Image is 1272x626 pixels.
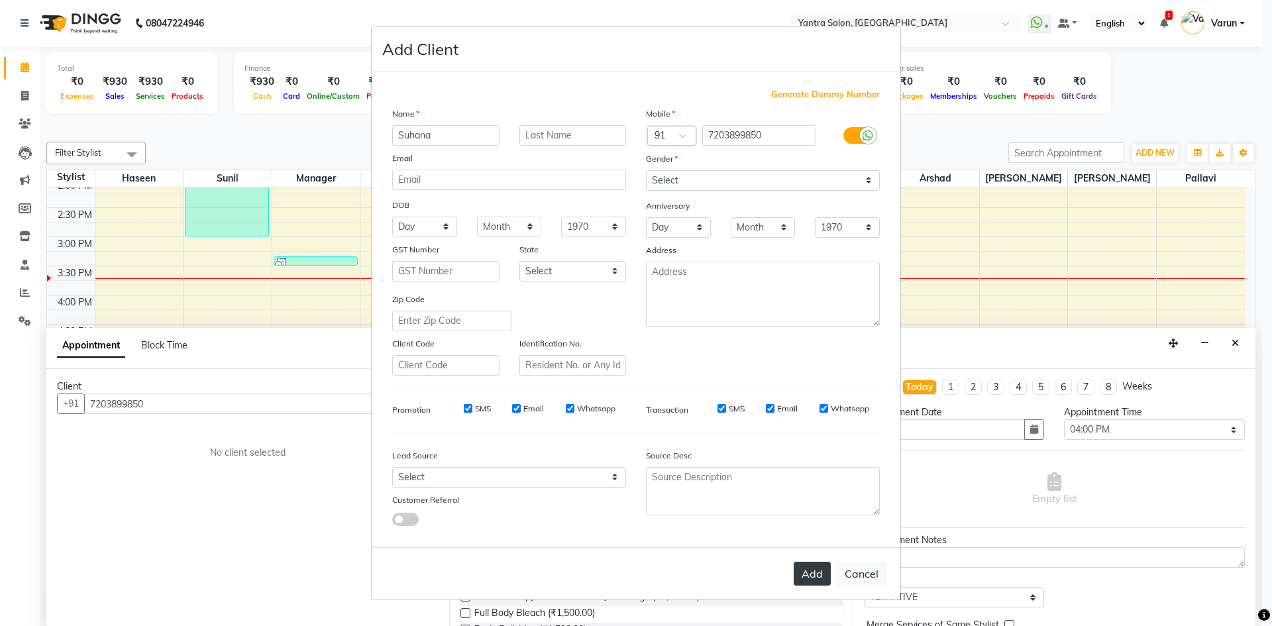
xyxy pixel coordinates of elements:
[392,125,500,146] input: First Name
[646,200,690,212] label: Anniversary
[702,125,817,146] input: Mobile
[392,311,511,331] input: Enter Zip Code
[519,355,627,376] input: Resident No. or Any Id
[392,450,438,462] label: Lead Source
[392,261,500,282] input: GST Number
[392,199,409,211] label: DOB
[836,561,887,586] button: Cancel
[392,355,500,376] input: Client Code
[392,108,419,120] label: Name
[392,244,439,256] label: GST Number
[392,338,435,350] label: Client Code
[392,152,413,164] label: Email
[392,494,459,506] label: Customer Referral
[646,244,676,256] label: Address
[794,562,831,586] button: Add
[392,293,425,305] label: Zip Code
[646,153,678,165] label: Gender
[523,403,544,415] label: Email
[646,450,692,462] label: Source Desc
[729,403,745,415] label: SMS
[646,108,675,120] label: Mobile
[577,403,615,415] label: Whatsapp
[519,125,627,146] input: Last Name
[475,403,491,415] label: SMS
[831,403,869,415] label: Whatsapp
[777,403,798,415] label: Email
[382,37,458,61] h4: Add Client
[392,170,626,190] input: Email
[519,244,539,256] label: State
[646,404,688,416] label: Transaction
[771,88,880,101] span: Generate Dummy Number
[392,404,431,416] label: Promotion
[519,338,582,350] label: Identification No.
